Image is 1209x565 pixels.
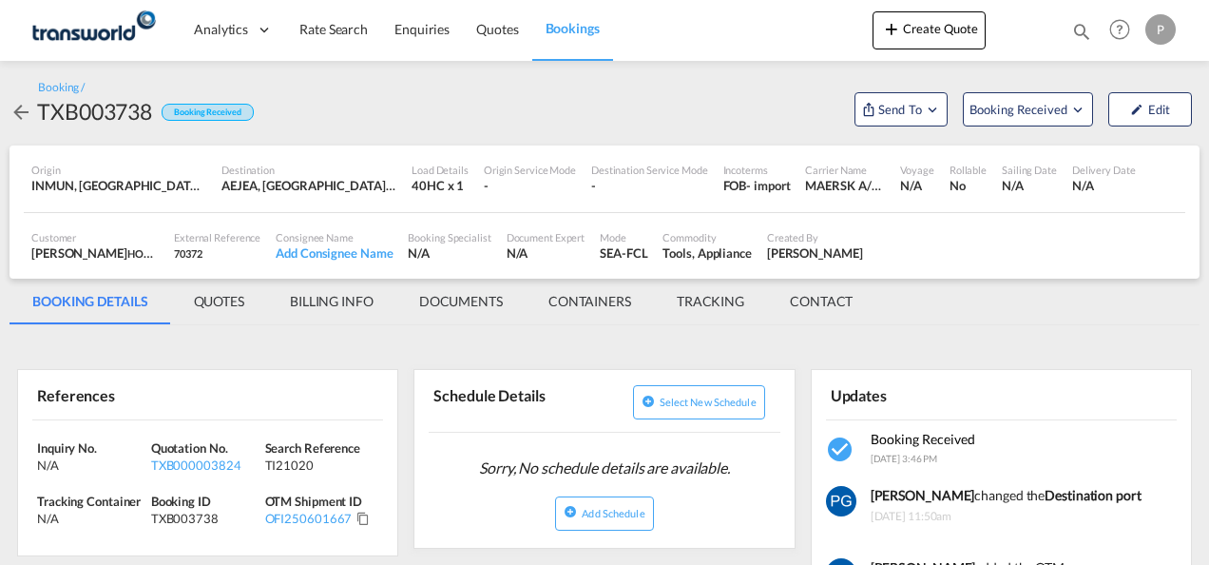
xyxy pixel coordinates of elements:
[662,230,751,244] div: Commodity
[723,177,747,194] div: FOB
[507,230,585,244] div: Document Expert
[37,96,152,127] div: TXB003738
[1002,177,1057,194] div: N/A
[555,497,653,531] button: icon-plus-circleAdd Schedule
[871,453,938,464] span: [DATE] 3:46 PM
[127,245,255,261] span: HOMES R US TRADING LLC
[950,163,987,177] div: Rollable
[31,244,159,262] div: [PERSON_NAME]
[723,163,791,177] div: Incoterms
[1071,21,1092,42] md-icon: icon-magnify
[871,431,975,447] span: Booking Received
[151,510,260,527] div: TXB003738
[38,80,85,96] div: Booking /
[408,230,490,244] div: Booking Specialist
[356,512,370,525] md-icon: Click to Copy
[1108,92,1192,127] button: icon-pencilEdit
[171,279,267,324] md-tab-item: QUOTES
[871,487,975,503] b: [PERSON_NAME]
[476,21,518,37] span: Quotes
[871,504,1142,525] span: [DATE] 11:50am
[591,177,708,194] div: -
[10,279,875,324] md-pagination-wrapper: Use the left and right arrow keys to navigate between tabs
[600,244,647,262] div: SEA-FCL
[276,244,393,262] div: Add Consignee Name
[600,230,647,244] div: Mode
[654,279,767,324] md-tab-item: TRACKING
[412,177,469,194] div: 40HC x 1
[32,378,204,411] div: References
[31,163,206,177] div: Origin
[546,20,600,36] span: Bookings
[429,378,601,424] div: Schedule Details
[900,163,933,177] div: Voyage
[10,279,171,324] md-tab-item: BOOKING DETAILS
[746,177,790,194] div: - import
[767,279,875,324] md-tab-item: CONTACT
[267,279,396,324] md-tab-item: BILLING INFO
[221,177,396,194] div: AEJEA, Jebel Ali, United Arab Emirates, Middle East, Middle East
[950,177,987,194] div: No
[10,101,32,124] md-icon: icon-arrow-left
[265,510,353,527] div: OFI250601667
[151,494,211,509] span: Booking ID
[1002,163,1057,177] div: Sailing Date
[265,494,363,509] span: OTM Shipment ID
[194,20,248,39] span: Analytics
[880,17,903,40] md-icon: icon-plus 400-fg
[484,163,576,177] div: Origin Service Mode
[412,163,469,177] div: Load Details
[151,440,228,456] span: Quotation No.
[396,279,526,324] md-tab-item: DOCUMENTS
[969,100,1069,119] span: Booking Received
[471,450,738,486] span: Sorry, No schedule details are available.
[1045,487,1141,503] b: Destination port
[662,244,751,262] div: Tools, Appliance
[805,163,885,177] div: Carrier Name
[900,177,933,194] div: N/A
[37,494,141,509] span: Tracking Container
[1145,14,1176,45] div: P
[394,21,450,37] span: Enquiries
[963,92,1093,127] button: Open demo menu
[805,177,885,194] div: MAERSK A/S / TDWC-DUBAI
[854,92,948,127] button: Open demo menu
[37,457,146,474] div: N/A
[642,395,655,408] md-icon: icon-plus-circle
[29,9,157,51] img: f753ae806dec11f0841701cdfdf085c0.png
[484,177,576,194] div: -
[37,440,97,456] span: Inquiry No.
[174,230,260,244] div: External Reference
[31,177,206,194] div: INMUN, Mundra, India, Indian Subcontinent, Asia Pacific
[873,11,986,49] button: icon-plus 400-fgCreate Quote
[633,385,765,419] button: icon-plus-circleSelect new schedule
[299,21,368,37] span: Rate Search
[826,378,998,411] div: Updates
[1072,163,1136,177] div: Delivery Date
[276,230,393,244] div: Consignee Name
[265,440,360,456] span: Search Reference
[1103,13,1145,48] div: Help
[826,435,856,465] md-icon: icon-checkbox-marked-circle
[1072,177,1136,194] div: N/A
[37,510,146,527] div: N/A
[1103,13,1136,46] span: Help
[767,244,863,262] div: Pradhesh Gautham
[10,96,37,127] div: icon-arrow-left
[526,279,654,324] md-tab-item: CONTAINERS
[564,505,577,518] md-icon: icon-plus-circle
[871,486,1142,505] div: changed the
[660,396,757,408] span: Select new schedule
[507,244,585,262] div: N/A
[582,507,644,519] span: Add Schedule
[1071,21,1092,49] div: icon-magnify
[221,163,396,177] div: Destination
[174,247,202,260] span: 70372
[265,457,374,474] div: TI21020
[162,104,253,122] div: Booking Received
[151,457,260,474] div: TXB000003824
[408,244,490,262] div: N/A
[767,230,863,244] div: Created By
[826,486,856,516] img: vm11kgAAAAZJREFUAwCWHwimzl+9jgAAAABJRU5ErkJggg==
